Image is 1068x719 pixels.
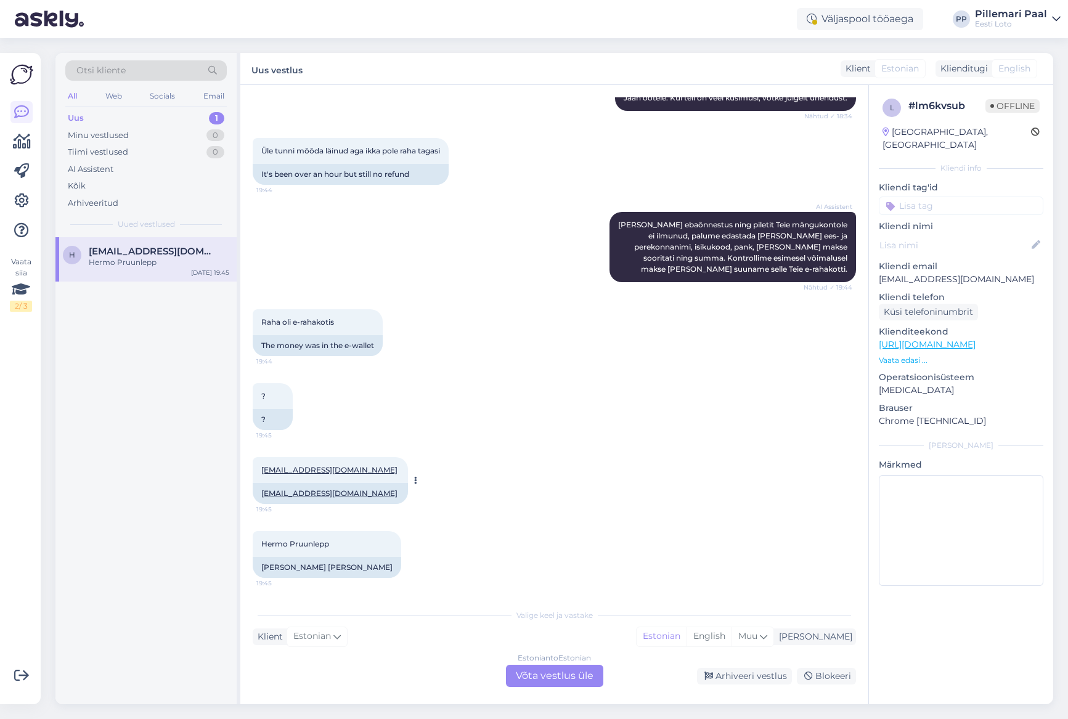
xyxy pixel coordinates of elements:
[953,10,970,28] div: PP
[881,62,919,75] span: Estonian
[118,219,175,230] span: Uued vestlused
[879,339,976,350] a: [URL][DOMAIN_NAME]
[253,164,449,185] div: It's been over an hour but still no refund
[69,250,75,259] span: h
[201,88,227,104] div: Email
[879,402,1043,415] p: Brauser
[879,458,1043,471] p: Märkmed
[879,291,1043,304] p: Kliendi telefon
[256,505,303,514] span: 19:45
[10,63,33,86] img: Askly Logo
[518,652,591,664] div: Estonian to Estonian
[975,9,1047,19] div: Pillemari Paal
[261,146,440,155] span: Üle tunni mõõda läinud aga ikka pole raha tagasi
[65,88,79,104] div: All
[103,88,124,104] div: Web
[253,557,401,578] div: [PERSON_NAME] [PERSON_NAME]
[89,257,229,268] div: Hermo Pruunlepp
[985,99,1040,113] span: Offline
[883,126,1031,152] div: [GEOGRAPHIC_DATA], [GEOGRAPHIC_DATA]
[890,103,894,112] span: l
[879,220,1043,233] p: Kliendi nimi
[797,8,923,30] div: Väljaspool tööaega
[261,317,334,327] span: Raha oli e-rahakotis
[879,384,1043,397] p: [MEDICAL_DATA]
[253,630,283,643] div: Klient
[256,357,303,366] span: 19:44
[68,112,84,124] div: Uus
[261,539,329,548] span: Hermo Pruunlepp
[841,62,871,75] div: Klient
[253,335,383,356] div: The money was in the e-wallet
[506,665,603,687] div: Võta vestlus üle
[251,60,303,77] label: Uus vestlus
[908,99,985,113] div: # lm6kvsub
[806,202,852,211] span: AI Assistent
[76,64,126,77] span: Otsi kliente
[879,440,1043,451] div: [PERSON_NAME]
[253,610,856,621] div: Valige keel ja vastake
[804,283,852,292] span: Nähtud ✓ 19:44
[68,129,129,142] div: Minu vestlused
[624,93,847,102] span: Jään ootele. Kui teil on veel küsimusi, võtke julgelt ühendust.
[10,256,32,312] div: Vaata siia
[879,304,978,320] div: Küsi telefoninumbrit
[68,163,113,176] div: AI Assistent
[738,630,757,641] span: Muu
[191,268,229,277] div: [DATE] 19:45
[879,371,1043,384] p: Operatsioonisüsteem
[293,630,331,643] span: Estonian
[68,180,86,192] div: Kõik
[975,19,1047,29] div: Eesti Loto
[879,181,1043,194] p: Kliendi tag'id
[209,112,224,124] div: 1
[879,197,1043,215] input: Lisa tag
[68,146,128,158] div: Tiimi vestlused
[879,163,1043,174] div: Kliendi info
[256,579,303,588] span: 19:45
[879,325,1043,338] p: Klienditeekond
[256,185,303,195] span: 19:44
[256,431,303,440] span: 19:45
[637,627,687,646] div: Estonian
[618,220,849,274] span: [PERSON_NAME] ebaõnnestus ning piletit Teie mängukontole ei ilmunud, palume edastada [PERSON_NAME...
[804,112,852,121] span: Nähtud ✓ 18:34
[879,273,1043,286] p: [EMAIL_ADDRESS][DOMAIN_NAME]
[687,627,732,646] div: English
[774,630,852,643] div: [PERSON_NAME]
[10,301,32,312] div: 2 / 3
[998,62,1030,75] span: English
[68,197,118,209] div: Arhiveeritud
[261,465,397,474] a: [EMAIL_ADDRESS][DOMAIN_NAME]
[206,129,224,142] div: 0
[879,260,1043,273] p: Kliendi email
[797,668,856,684] div: Blokeeri
[879,415,1043,428] p: Chrome [TECHNICAL_ID]
[147,88,177,104] div: Socials
[879,355,1043,366] p: Vaata edasi ...
[936,62,988,75] div: Klienditugi
[89,246,217,257] span: hermo.pruunlepp@gmail.com
[253,409,293,430] div: ?
[975,9,1061,29] a: Pillemari PaalEesti Loto
[879,238,1029,252] input: Lisa nimi
[206,146,224,158] div: 0
[697,668,792,684] div: Arhiveeri vestlus
[261,489,397,498] a: [EMAIL_ADDRESS][DOMAIN_NAME]
[261,391,266,400] span: ?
